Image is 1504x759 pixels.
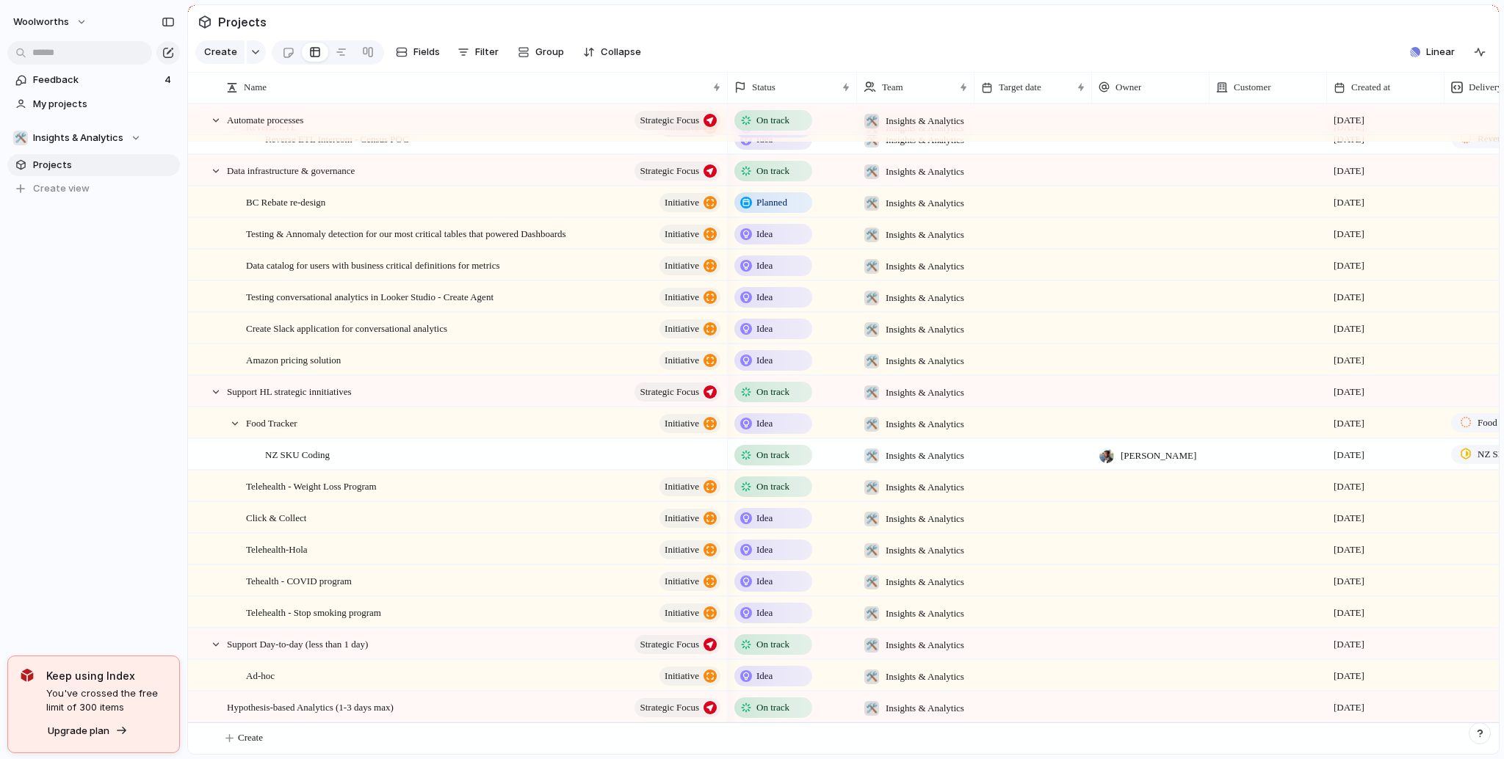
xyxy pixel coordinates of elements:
span: Idea [756,322,773,336]
span: Insights & Analytics [886,543,964,558]
span: My projects [33,97,175,112]
span: Amazon pricing solution [246,351,341,368]
span: Strategic Focus [640,634,699,655]
span: [DATE] [1334,416,1364,431]
span: [DATE] [1334,700,1364,715]
div: 🛠️ [864,196,879,211]
span: Projects [215,9,270,35]
span: Strategic Focus [640,382,699,402]
span: Food Tracker [246,414,297,431]
div: 🛠️ [864,120,879,135]
span: initiative [665,476,699,497]
span: [DATE] [1334,195,1364,210]
button: Group [510,40,571,64]
span: Click & Collect [246,509,306,526]
span: [DATE] [1334,227,1364,241]
button: initiative [659,572,720,591]
button: initiative [659,225,720,244]
span: Telehealth - Weight Loss Program [246,477,377,494]
span: Strategic Focus [640,697,699,718]
span: Insights & Analytics [886,228,964,242]
span: Feedback [33,73,160,87]
div: 🛠️ [864,385,879,400]
span: Create Slack application for conversational analytics [246,319,447,336]
span: Target date [999,80,1041,95]
span: Insights & Analytics [886,196,964,211]
span: Telehealth - Stop smoking program [246,603,381,620]
span: Delivery [1469,80,1502,95]
span: Status [752,80,775,95]
span: [DATE] [1334,448,1364,462]
span: Keep using Index [46,668,167,683]
button: initiative [659,414,720,433]
span: You've crossed the free limit of 300 items [46,686,167,715]
span: initiative [665,571,699,592]
span: [DATE] [1334,542,1364,557]
span: woolworths [13,15,69,29]
button: Filter [452,40,505,64]
span: initiative [665,319,699,339]
span: Data catalog for users with business critical definitions for metrics [246,256,499,273]
span: On track [756,700,789,715]
span: Customer [1234,80,1271,95]
span: [DATE] [1334,574,1364,589]
button: initiative [659,603,720,622]
button: initiative [659,319,720,338]
span: Insights & Analytics [886,448,964,463]
div: 🛠️ [864,575,879,589]
span: initiative [665,350,699,371]
span: Telehealth-Hola [246,540,308,557]
span: Automate processes [227,111,303,128]
span: Testing & Annomaly detection for our most critical tables that powered Dashboards [246,225,566,241]
span: Created at [1351,80,1390,95]
div: 🛠️ [864,228,879,242]
span: Support Day-to-day (less than 1 day) [227,635,368,652]
span: On track [756,637,789,652]
span: [DATE] [1334,113,1364,128]
a: My projects [7,93,180,115]
span: Insights & Analytics [886,354,964,368]
span: [DATE] [1334,637,1364,652]
div: 🛠️ [864,354,879,368]
button: initiative [659,351,720,370]
button: Strategic Focus [634,698,720,717]
div: 🛠️ [13,131,28,145]
a: Feedback4 [7,69,180,91]
span: Idea [756,353,773,368]
span: [DATE] [1334,290,1364,305]
div: 🛠️ [864,259,879,274]
span: Insights & Analytics [886,480,964,495]
div: 🛠️ [864,164,879,179]
span: Hypothesis-based Analytics (1-3 days max) [227,698,394,715]
div: 🛠️ [864,291,879,305]
button: initiative [659,117,720,137]
span: 4 [164,73,174,87]
span: Team [882,80,903,95]
div: 🛠️ [864,669,879,684]
button: 🛠️Insights & Analytics [7,127,180,149]
span: Insights & Analytics [886,164,964,179]
div: 🛠️ [864,448,879,463]
span: Idea [756,606,773,620]
span: Owner [1116,80,1141,95]
span: On track [756,479,789,494]
button: Create [195,40,245,64]
span: initiative [665,666,699,686]
span: On track [756,448,789,462]
span: [DATE] [1334,258,1364,273]
span: Group [535,45,564,59]
span: Idea [756,574,773,589]
button: Strategic Focus [634,111,720,130]
span: initiative [665,508,699,529]
span: [DATE] [1334,606,1364,620]
span: initiative [665,603,699,623]
div: 🛠️ [864,512,879,526]
span: initiative [665,287,699,308]
span: Idea [756,416,773,431]
span: Insights & Analytics [33,131,123,145]
span: Support HL strategic innitiatives [227,382,352,399]
span: Planned [756,195,787,210]
button: Create view [7,178,180,200]
span: Insights & Analytics [886,114,964,128]
button: initiative [659,667,720,686]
